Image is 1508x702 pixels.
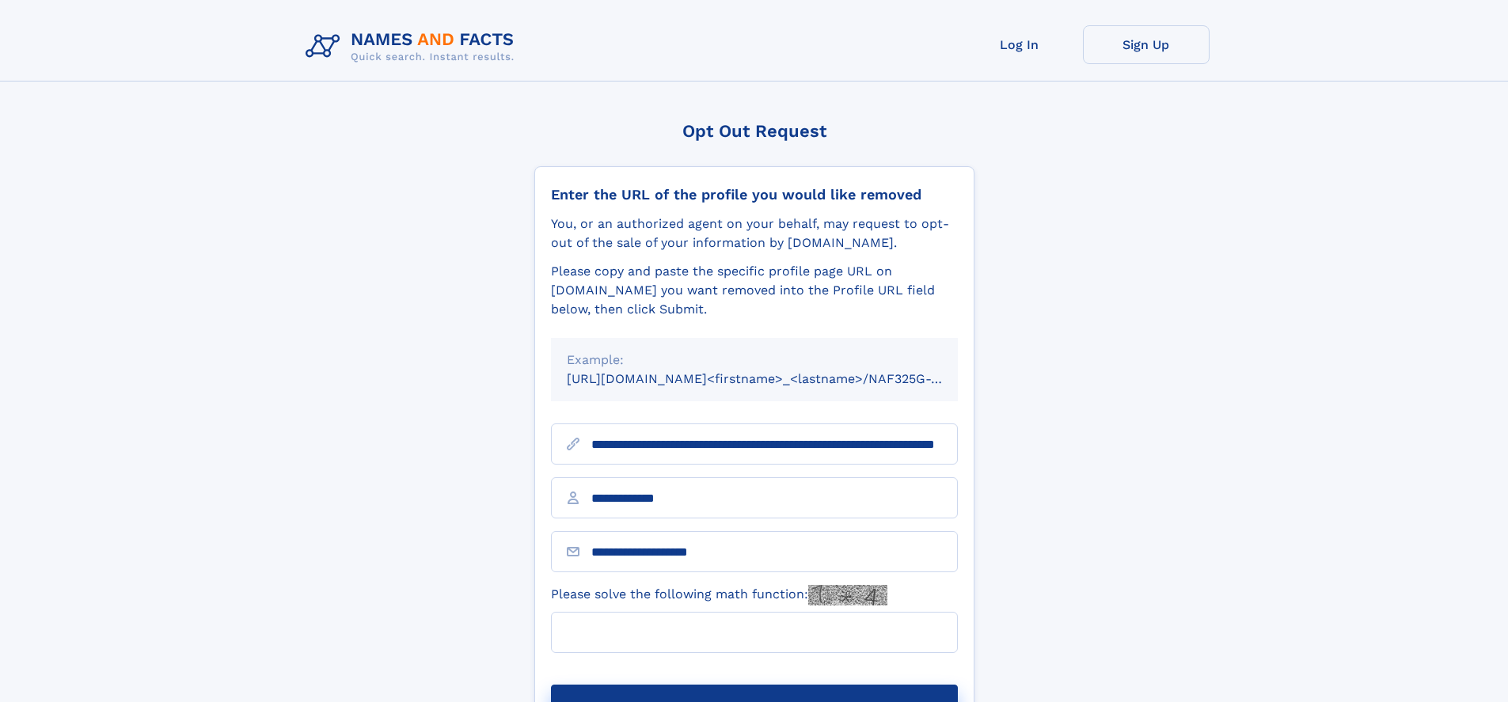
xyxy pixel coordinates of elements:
div: You, or an authorized agent on your behalf, may request to opt-out of the sale of your informatio... [551,214,958,252]
img: Logo Names and Facts [299,25,527,68]
small: [URL][DOMAIN_NAME]<firstname>_<lastname>/NAF325G-xxxxxxxx [567,371,988,386]
a: Log In [956,25,1083,64]
div: Example: [567,351,942,370]
div: Opt Out Request [534,121,974,141]
div: Enter the URL of the profile you would like removed [551,186,958,203]
div: Please copy and paste the specific profile page URL on [DOMAIN_NAME] you want removed into the Pr... [551,262,958,319]
a: Sign Up [1083,25,1210,64]
label: Please solve the following math function: [551,585,887,605]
